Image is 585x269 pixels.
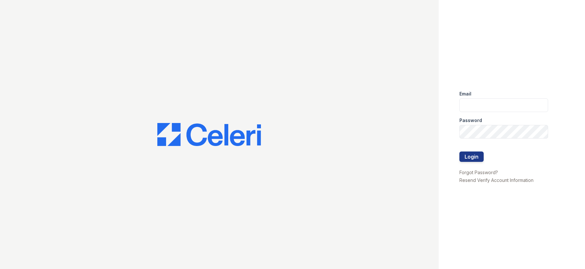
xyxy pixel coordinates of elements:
[459,91,471,97] label: Email
[459,177,534,183] a: Resend Verify Account Information
[459,117,482,124] label: Password
[459,170,498,175] a: Forgot Password?
[157,123,261,146] img: CE_Logo_Blue-a8612792a0a2168367f1c8372b55b34899dd931a85d93a1a3d3e32e68fde9ad4.png
[459,151,484,162] button: Login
